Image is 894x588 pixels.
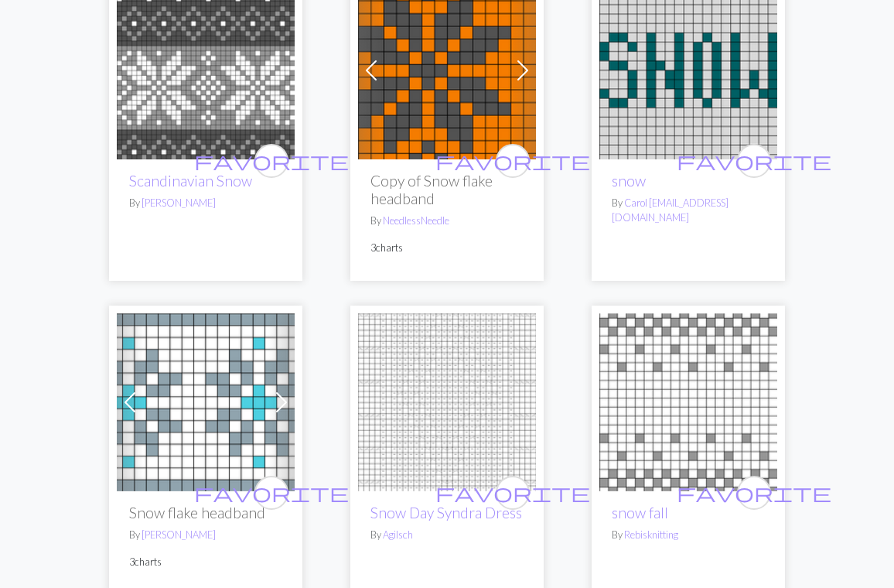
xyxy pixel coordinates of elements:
[496,144,530,178] button: favourite
[435,477,590,508] i: favourite
[129,504,282,521] h2: Snow flake headband
[612,196,765,225] p: By
[435,145,590,176] i: favourite
[624,528,678,541] a: Rebisknitting
[129,555,282,569] p: 3 charts
[612,528,765,542] p: By
[129,528,282,542] p: By
[383,214,449,227] a: NeedlessNeedle
[117,313,295,491] img: Copy of Snow flake headband
[117,393,295,408] a: Copy of Snow flake headband
[142,528,216,541] a: [PERSON_NAME]
[142,197,216,209] a: [PERSON_NAME]
[677,149,831,173] span: favorite
[370,528,524,542] p: By
[677,480,831,504] span: favorite
[194,149,349,173] span: favorite
[358,61,536,76] a: Snow flake headband
[677,145,831,176] i: favourite
[370,504,522,521] a: Snow Day Syndra Dress
[599,61,777,76] a: snow
[117,61,295,76] a: Scandinavian Snow
[612,197,729,224] a: Carol [EMAIL_ADDRESS][DOMAIN_NAME]
[599,313,777,491] img: snow fall
[677,477,831,508] i: favourite
[370,241,524,255] p: 3 charts
[370,172,524,207] h2: Copy of Snow flake headband
[737,476,771,510] button: favourite
[129,196,282,210] p: By
[435,480,590,504] span: favorite
[435,149,590,173] span: favorite
[599,393,777,408] a: snow fall
[129,172,252,190] a: Scandinavian Snow
[194,145,349,176] i: favourite
[194,480,349,504] span: favorite
[383,528,413,541] a: Agilsch
[194,477,349,508] i: favourite
[737,144,771,178] button: favourite
[612,172,646,190] a: snow
[370,214,524,228] p: By
[612,504,668,521] a: snow fall
[358,393,536,408] a: Snow Day Syndra Dress
[254,144,288,178] button: favourite
[254,476,288,510] button: favourite
[496,476,530,510] button: favourite
[358,313,536,491] img: Snow Day Syndra Dress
